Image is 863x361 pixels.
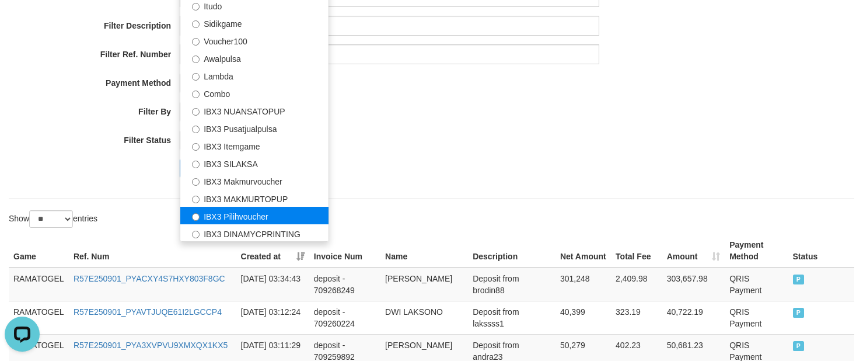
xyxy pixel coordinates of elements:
label: Show entries [9,210,97,228]
select: Showentries [29,210,73,228]
label: IBX3 Pilihvoucher [180,207,329,224]
label: IBX3 MAKMURTOPUP [180,189,329,207]
td: 2,409.98 [611,268,662,301]
td: Deposit from lakssss1 [468,301,555,334]
input: Sidikgame [192,20,200,28]
input: IBX3 Makmurvoucher [192,178,200,186]
td: 303,657.98 [662,268,725,301]
label: IBX3 NUANSATOPUP [180,102,329,119]
span: PAID [793,341,805,351]
span: PAID [793,275,805,284]
label: Combo [180,84,329,102]
th: Total Fee [611,234,662,268]
td: deposit - 709268249 [309,268,380,301]
input: Combo [192,91,200,98]
input: IBX3 Pusatjualpulsa [192,126,200,133]
th: Net Amount [555,234,611,268]
th: Name [380,234,468,268]
th: Invoice Num [309,234,380,268]
td: [DATE] 03:12:24 [236,301,309,334]
label: Awalpulsa [180,49,329,67]
input: IBX3 MAKMURTOPUP [192,196,200,203]
td: Deposit from brodin88 [468,268,555,301]
th: Description [468,234,555,268]
input: IBX3 DINAMYCPRINTING [192,231,200,238]
label: Lambda [180,67,329,84]
a: R57E250901_PYACXY4S7HXY803F8GC [74,274,225,283]
label: IBX3 DINAMYCPRINTING [180,224,329,242]
input: IBX3 NUANSATOPUP [192,108,200,116]
td: RAMATOGEL [9,301,69,334]
input: IBX3 Pilihvoucher [192,213,200,221]
th: Game [9,234,69,268]
th: Payment Method [725,234,788,268]
label: IBX3 Makmurvoucher [180,172,329,189]
span: PAID [793,308,805,318]
th: Amount: activate to sort column ascending [662,234,725,268]
td: [DATE] 03:34:43 [236,268,309,301]
input: Lambda [192,73,200,81]
label: Voucher100 [180,32,329,49]
td: 40,722.19 [662,301,725,334]
td: DWI LAKSONO [380,301,468,334]
input: Awalpulsa [192,55,200,63]
label: IBX3 Pusatjualpulsa [180,119,329,137]
td: 323.19 [611,301,662,334]
td: QRIS Payment [725,301,788,334]
td: QRIS Payment [725,268,788,301]
input: IBX3 Itemgame [192,143,200,151]
a: R57E250901_PYA3XVPVU9XMXQX1KX5 [74,341,228,350]
td: 40,399 [555,301,611,334]
label: IBX3 SILAKSA [180,154,329,172]
input: IBX3 SILAKSA [192,161,200,168]
label: IBX3 Itemgame [180,137,329,154]
label: Sidikgame [180,14,329,32]
button: Open LiveChat chat widget [5,5,40,40]
th: Ref. Num [69,234,236,268]
td: deposit - 709260224 [309,301,380,334]
th: Status [788,234,854,268]
input: Itudo [192,3,200,11]
td: [PERSON_NAME] [380,268,468,301]
input: Voucher100 [192,38,200,46]
a: R57E250901_PYAVTJUQE61I2LGCCP4 [74,307,222,317]
th: Created at: activate to sort column ascending [236,234,309,268]
td: RAMATOGEL [9,268,69,301]
td: 301,248 [555,268,611,301]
